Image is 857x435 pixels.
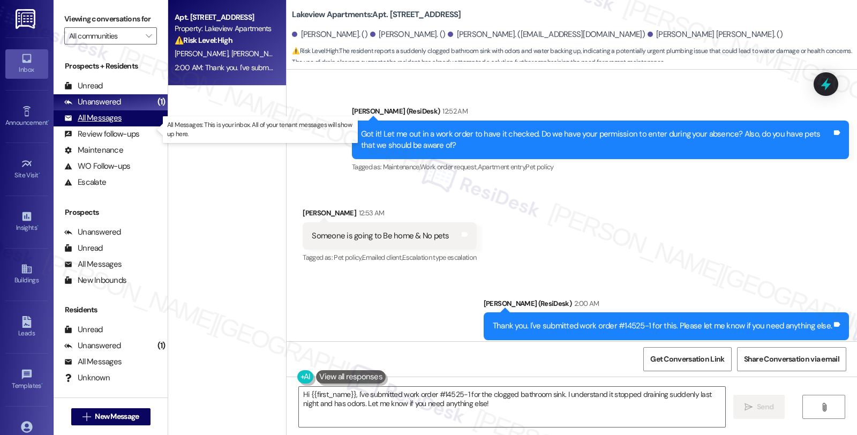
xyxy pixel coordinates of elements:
a: Inbox [5,49,48,78]
div: [PERSON_NAME] (ResiDesk) [484,298,849,313]
span: Apartment entry , [478,162,526,171]
div: WO Follow-ups [64,161,130,172]
div: Got it! Let me out in a work order to have it checked. Do we have your permission to enter during... [361,129,832,152]
b: Lakeview Apartments: Apt. [STREET_ADDRESS] [292,9,461,20]
div: Unknown [64,372,110,384]
div: New Inbounds [64,275,126,286]
span: • [37,222,39,230]
p: All Messages: This is your inbox. All of your tenant messages will show up here. [167,121,354,139]
div: Prospects + Residents [54,61,168,72]
i:  [820,403,828,411]
div: 12:52 AM [440,106,468,117]
div: Review follow-ups [64,129,139,140]
i:  [745,403,753,411]
div: Tagged as: [303,250,476,265]
span: New Message [95,411,139,422]
div: All Messages [64,259,122,270]
span: Work order request , [420,162,478,171]
div: Tagged as: [352,159,849,175]
span: Pet policy [525,162,554,171]
div: (1) [155,94,168,110]
div: [PERSON_NAME]. () [292,29,367,40]
span: Get Conversation Link [650,354,724,365]
span: Share Conversation via email [744,354,839,365]
div: [PERSON_NAME]. ([EMAIL_ADDRESS][DOMAIN_NAME]) [448,29,645,40]
span: [PERSON_NAME] [231,49,288,58]
span: • [41,380,43,388]
div: Someone is going to Be home & No pets [312,230,449,242]
div: Unanswered [64,227,121,238]
img: ResiDesk Logo [16,9,37,29]
span: Emailed client , [362,253,402,262]
div: Unread [64,243,103,254]
span: Escalation type escalation [402,253,476,262]
strong: ⚠️ Risk Level: High [292,47,338,55]
div: Residents [54,304,168,316]
span: • [39,170,40,177]
a: Leads [5,313,48,342]
span: • [48,117,49,125]
div: Escalate [64,177,106,188]
strong: ⚠️ Risk Level: High [175,35,232,45]
div: Unread [64,80,103,92]
a: Buildings [5,260,48,289]
div: 2:00 AM: Thank you. I've submitted work order #14525-1 for this. Please let me know if you need a... [175,63,516,72]
div: Unread [64,324,103,335]
button: Share Conversation via email [737,347,846,371]
button: Get Conversation Link [643,347,731,371]
div: Thank you. I've submitted work order #14525-1 for this. Please let me know if you need anything e... [493,320,832,332]
div: (1) [155,337,168,354]
button: Send [733,395,785,419]
div: Unanswered [64,96,121,108]
div: Unanswered [64,340,121,351]
input: All communities [69,27,140,44]
div: 12:53 AM [356,207,385,219]
button: New Message [71,408,151,425]
div: All Messages [64,112,122,124]
a: Templates • [5,365,48,394]
span: Maintenance , [383,162,420,171]
div: Apt. [STREET_ADDRESS] [175,12,274,23]
i:  [146,32,152,40]
div: [PERSON_NAME] [PERSON_NAME]. () [648,29,783,40]
div: Property: Lakeview Apartments [175,23,274,34]
a: Insights • [5,207,48,236]
span: Send [757,401,773,412]
i:  [82,412,91,421]
span: Pet policy , [334,253,362,262]
a: Site Visit • [5,155,48,184]
span: : The resident reports a suddenly clogged bathroom sink with odors and water backing up, indicati... [292,46,857,69]
span: [PERSON_NAME] [175,49,231,58]
div: Prospects [54,207,168,218]
div: [PERSON_NAME]. () [370,29,446,40]
textarea: Hi {{first_name}}, I've submitted work order #14525-1 for the clogged bathroom sink. I understand... [299,387,725,427]
div: [PERSON_NAME] [303,207,476,222]
label: Viewing conversations for [64,11,157,27]
div: [PERSON_NAME] (ResiDesk) [352,106,849,121]
div: All Messages [64,356,122,367]
div: 2:00 AM [572,298,599,309]
div: Tagged as: [484,340,849,356]
div: Maintenance [64,145,123,156]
